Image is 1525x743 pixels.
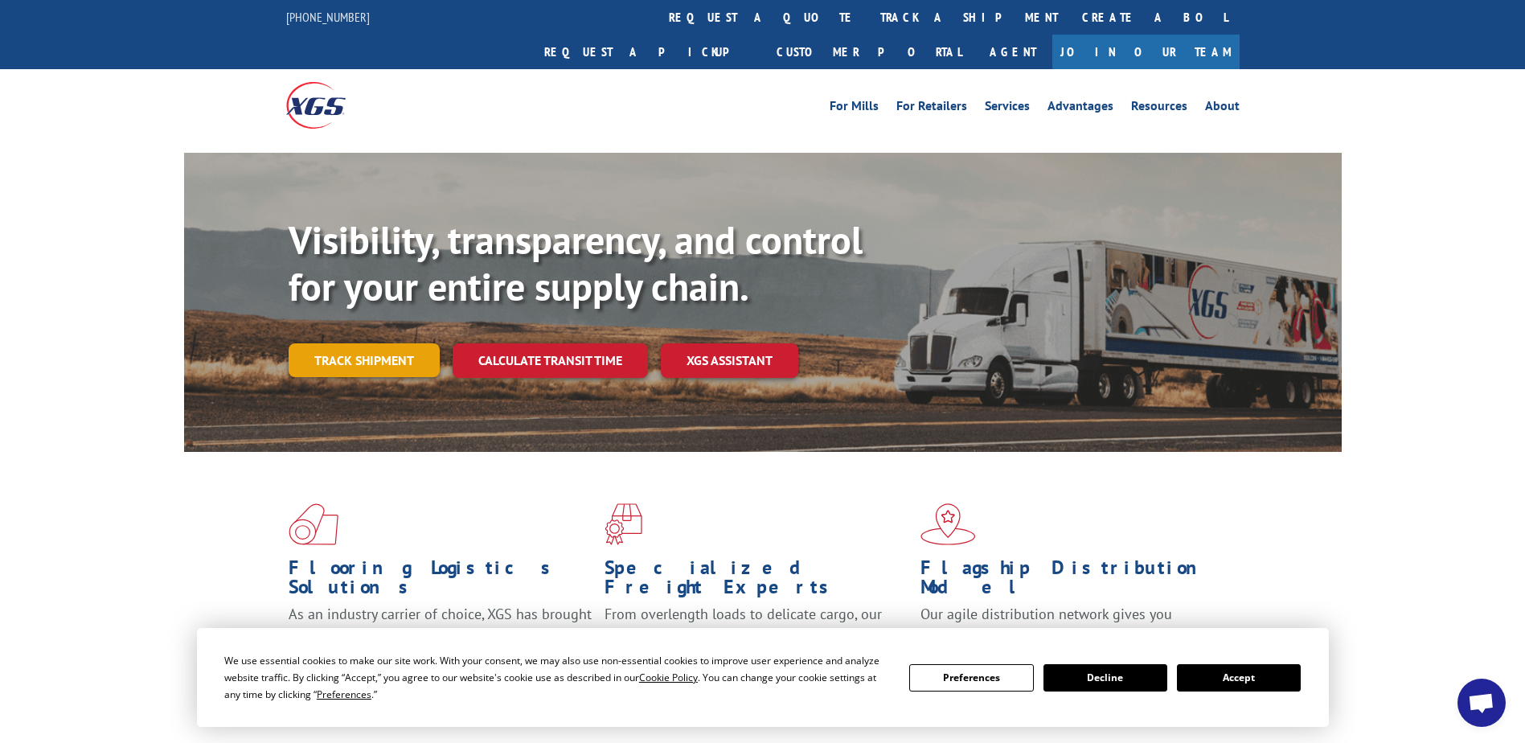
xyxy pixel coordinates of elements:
a: Advantages [1047,100,1113,117]
a: Services [985,100,1030,117]
div: We use essential cookies to make our site work. With your consent, we may also use non-essential ... [224,652,890,703]
a: About [1205,100,1240,117]
b: Visibility, transparency, and control for your entire supply chain. [289,215,863,311]
h1: Flooring Logistics Solutions [289,558,592,605]
a: XGS ASSISTANT [661,343,798,378]
button: Decline [1043,664,1167,692]
button: Preferences [909,664,1033,692]
a: [PHONE_NUMBER] [286,9,370,25]
a: Join Our Team [1052,35,1240,69]
div: Open chat [1457,679,1506,727]
img: xgs-icon-total-supply-chain-intelligence-red [289,503,338,545]
a: Request a pickup [532,35,765,69]
a: For Mills [830,100,879,117]
span: Our agile distribution network gives you nationwide inventory management on demand. [920,605,1216,642]
a: Calculate transit time [453,343,648,378]
img: xgs-icon-flagship-distribution-model-red [920,503,976,545]
a: Customer Portal [765,35,974,69]
a: For Retailers [896,100,967,117]
p: From overlength loads to delicate cargo, our experienced staff knows the best way to move your fr... [605,605,908,676]
a: Track shipment [289,343,440,377]
div: Cookie Consent Prompt [197,628,1329,727]
a: Resources [1131,100,1187,117]
span: As an industry carrier of choice, XGS has brought innovation and dedication to flooring logistics... [289,605,592,662]
h1: Specialized Freight Experts [605,558,908,605]
a: Agent [974,35,1052,69]
span: Preferences [317,688,371,701]
button: Accept [1177,664,1301,692]
h1: Flagship Distribution Model [920,558,1224,605]
img: xgs-icon-focused-on-flooring-red [605,503,642,545]
span: Cookie Policy [639,671,698,684]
